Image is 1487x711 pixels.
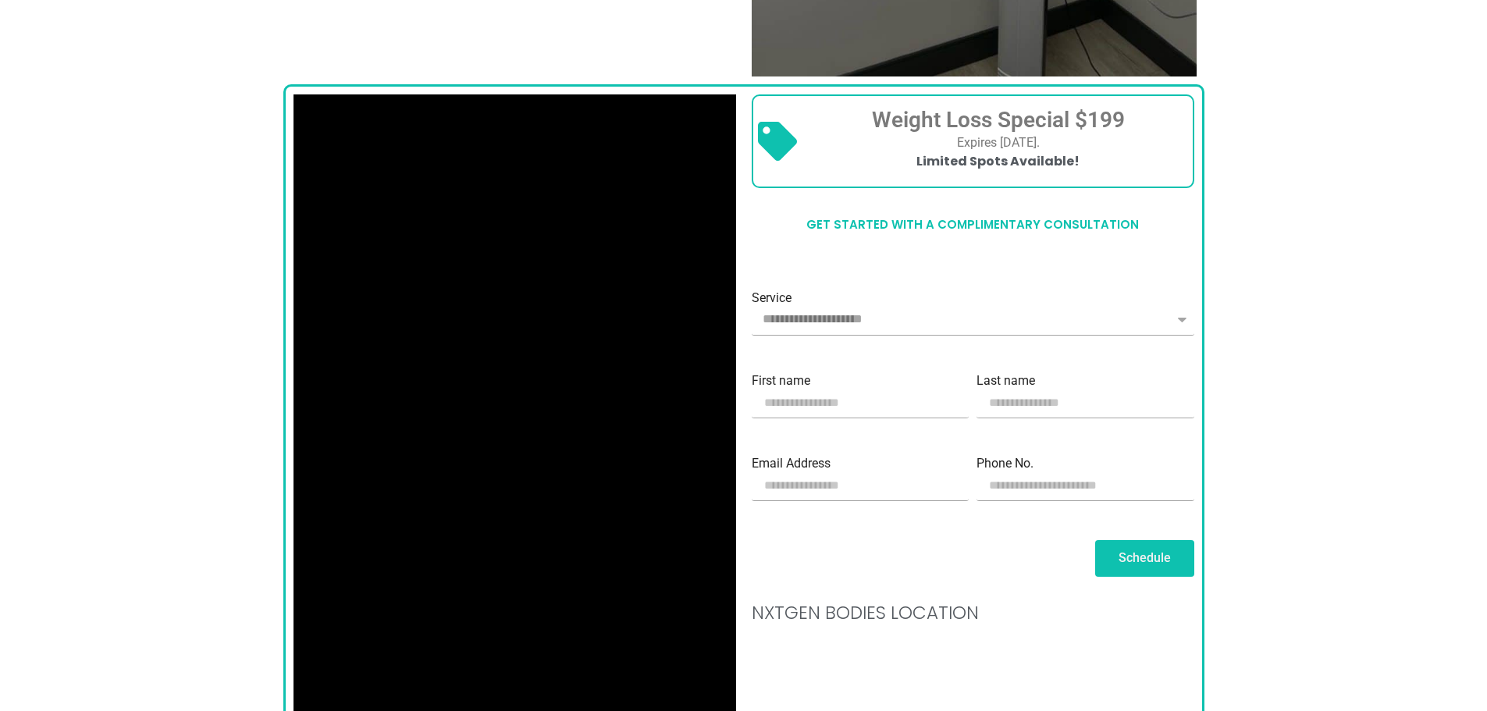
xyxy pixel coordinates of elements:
label: Last name [977,375,1035,387]
label: Phone No. [977,457,1033,470]
b: Limited Spots Available! [916,152,1080,170]
span: Schedule [1119,552,1171,564]
span: Weight Loss Special $199 [872,107,1125,133]
p: Expires [DATE]. [809,133,1188,152]
label: First name [752,375,810,387]
button: Schedule [1095,540,1194,577]
h2: Get started with a complimentary consultation [752,204,1194,245]
label: Email Address [752,457,831,470]
label: Service [752,292,792,304]
h2: NxtGen Bodies Location [752,592,1194,634]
